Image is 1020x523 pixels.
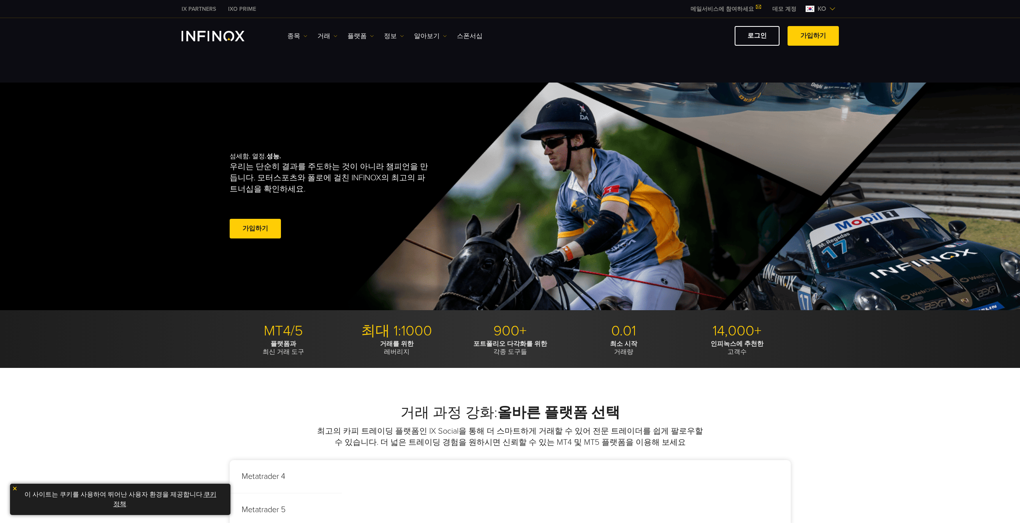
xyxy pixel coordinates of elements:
[230,161,432,195] p: 우리는 단순히 결과를 주도하는 것이 아니라 챔피언을 만듭니다. 모터스포츠와 폴로에 걸친 INFINOX의 최고의 파트너십을 확인하세요.
[347,31,374,41] a: 플랫폼
[473,340,547,348] strong: 포트폴리오 다각화를 위한
[735,26,780,46] a: 로그인
[711,340,763,348] strong: 인피녹스에 추천한
[230,340,337,356] p: 최신 거래 도구
[230,404,791,422] h2: 거래 과정 강화:
[570,340,677,356] p: 거래량
[14,488,226,511] p: 이 사이트는 쿠키를 사용하여 뛰어난 사용자 환경을 제공합니다. .
[414,31,447,41] a: 알아보기
[230,322,337,340] p: MT4/5
[230,139,482,253] div: 섬세함. 열정.
[683,340,791,356] p: 고객수
[384,31,404,41] a: 정보
[316,426,705,448] p: 최고의 카피 트레이딩 플랫폼인 IX Social을 통해 더 스마트하게 거래할 수 있어 전문 트레이더를 쉽게 팔로우할 수 있습니다. 더 넓은 트레이딩 경험을 원하시면 신뢰할 수...
[610,340,637,348] strong: 최소 시작
[182,31,263,41] a: INFINOX Logo
[456,322,564,340] p: 900+
[814,4,829,14] span: ko
[230,460,342,493] p: Metatrader 4
[271,340,296,348] strong: 플랫폼과
[685,6,766,12] a: 메일서비스에 참여하세요
[222,5,262,13] a: INFINOX
[570,322,677,340] p: 0.01
[457,31,483,41] a: 스폰서십
[343,322,450,340] p: 최대 1:1000
[380,340,414,348] strong: 거래를 위한
[497,404,620,421] strong: 올바른 플랫폼 선택
[788,26,839,46] a: 가입하기
[287,31,307,41] a: 종목
[230,219,281,238] a: 가입하기
[766,5,802,13] a: INFINOX MENU
[683,322,791,340] p: 14,000+
[176,5,222,13] a: INFINOX
[12,486,18,491] img: yellow close icon
[456,340,564,356] p: 각종 도구들
[317,31,337,41] a: 거래
[343,340,450,356] p: 레버리지
[267,152,281,160] strong: 성능.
